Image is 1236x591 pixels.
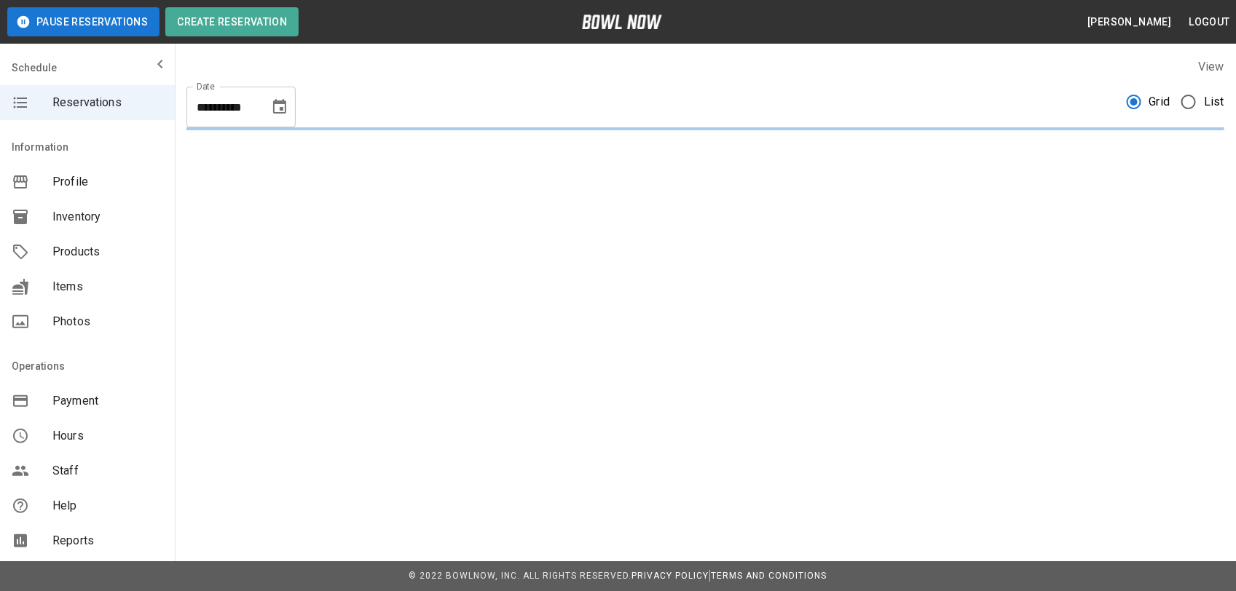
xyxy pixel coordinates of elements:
span: Grid [1149,93,1170,111]
span: Staff [52,462,163,480]
span: Reservations [52,94,163,111]
button: [PERSON_NAME] [1082,9,1177,36]
span: Reports [52,532,163,550]
a: Privacy Policy [631,571,709,581]
span: © 2022 BowlNow, Inc. All Rights Reserved. [409,571,631,581]
span: Hours [52,427,163,445]
span: Photos [52,313,163,330]
a: Terms and Conditions [712,571,827,581]
img: logo [582,15,662,29]
span: Profile [52,173,163,191]
button: Logout [1184,9,1236,36]
label: View [1198,60,1224,74]
span: Items [52,278,163,295]
span: Products [52,243,163,261]
button: Choose date, selected date is Aug 9, 2025 [265,92,294,122]
button: Pause Reservations [7,7,160,36]
span: Payment [52,392,163,410]
span: List [1204,93,1224,111]
span: Inventory [52,208,163,226]
button: Create Reservation [165,7,299,36]
span: Help [52,497,163,515]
